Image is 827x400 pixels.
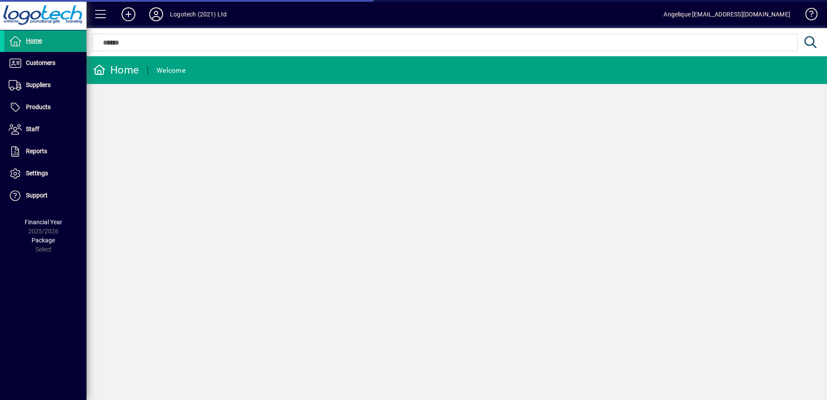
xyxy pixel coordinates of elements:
div: Welcome [157,64,186,77]
span: Suppliers [26,81,51,88]
span: Products [26,103,51,110]
a: Products [4,97,87,118]
span: Home [26,37,42,44]
span: Support [26,192,48,199]
a: Reports [4,141,87,162]
a: Suppliers [4,74,87,96]
a: Settings [4,163,87,184]
span: Reports [26,148,47,155]
button: Add [115,6,142,22]
span: Customers [26,59,55,66]
a: Support [4,185,87,206]
a: Knowledge Base [799,2,816,30]
a: Customers [4,52,87,74]
span: Package [32,237,55,244]
span: Staff [26,126,39,132]
span: Financial Year [25,219,62,226]
div: Angelique [EMAIL_ADDRESS][DOMAIN_NAME] [664,7,790,21]
button: Profile [142,6,170,22]
span: Settings [26,170,48,177]
div: Logotech (2021) Ltd [170,7,227,21]
a: Staff [4,119,87,140]
div: Home [93,63,139,77]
